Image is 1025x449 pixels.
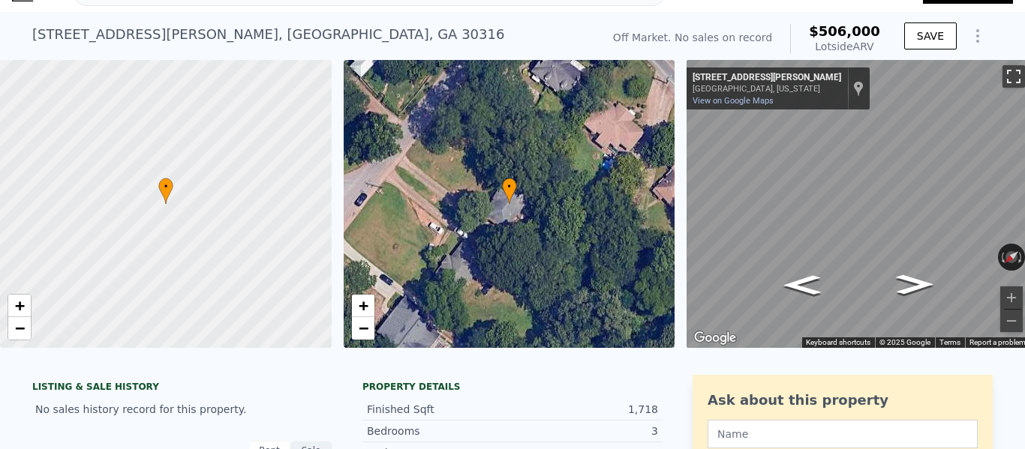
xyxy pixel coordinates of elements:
[158,180,173,193] span: •
[690,328,740,348] a: Open this area in Google Maps (opens a new window)
[1000,286,1023,309] button: Zoom in
[362,381,663,393] div: Property details
[768,271,837,300] path: Go Northeast, Cloverdale Dr SE
[502,178,517,204] div: •
[809,23,880,39] span: $506,000
[613,30,772,45] div: Off Market. No sales on record
[708,420,978,448] input: Name
[32,396,332,423] div: No sales history record for this property.
[693,96,774,106] a: View on Google Maps
[998,244,1006,271] button: Rotate counterclockwise
[879,338,930,346] span: © 2025 Google
[8,295,31,317] a: Zoom in
[806,337,870,348] button: Keyboard shortcuts
[367,402,512,417] div: Finished Sqft
[358,319,368,337] span: −
[904,22,957,49] button: SAVE
[1017,244,1025,271] button: Rotate clockwise
[853,80,864,97] a: Show location on map
[32,381,332,396] div: LISTING & SALE HISTORY
[693,72,841,84] div: [STREET_ADDRESS][PERSON_NAME]
[693,84,841,94] div: [GEOGRAPHIC_DATA], [US_STATE]
[512,424,658,439] div: 3
[708,390,978,411] div: Ask about this property
[15,296,25,315] span: +
[809,39,880,54] div: Lotside ARV
[512,402,658,417] div: 1,718
[1000,310,1023,332] button: Zoom out
[1002,65,1025,88] button: Toggle fullscreen view
[690,328,740,348] img: Google
[158,178,173,204] div: •
[32,24,504,45] div: [STREET_ADDRESS][PERSON_NAME] , [GEOGRAPHIC_DATA] , GA 30316
[502,180,517,193] span: •
[15,319,25,337] span: −
[963,21,993,51] button: Show Options
[8,317,31,340] a: Zoom out
[939,338,960,346] a: Terms (opens in new tab)
[367,424,512,439] div: Bedrooms
[358,296,368,315] span: +
[880,270,949,299] path: Go Southwest, Cloverdale Dr SE
[352,317,374,340] a: Zoom out
[352,295,374,317] a: Zoom in
[997,244,1025,271] button: Reset the view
